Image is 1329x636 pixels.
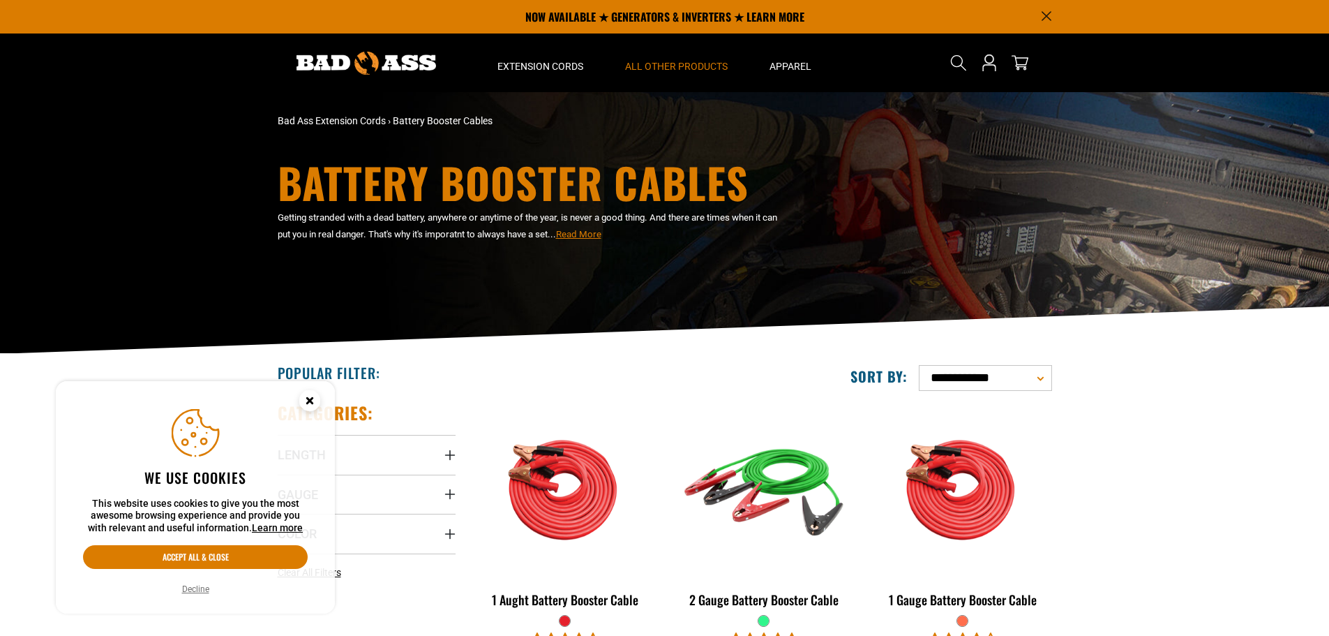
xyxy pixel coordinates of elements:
[850,367,908,385] label: Sort by:
[278,114,787,128] nav: breadcrumbs
[873,593,1051,606] div: 1 Gauge Battery Booster Cable
[675,593,853,606] div: 2 Gauge Battery Booster Cable
[252,522,303,533] a: Learn more
[625,60,728,73] span: All Other Products
[278,212,777,239] span: Getting stranded with a dead battery, anywhere or anytime of the year, is never a good thing. And...
[875,409,1051,570] img: orange
[388,115,391,126] span: ›
[393,115,493,126] span: Battery Booster Cables
[83,498,308,535] p: This website uses cookies to give you the most awesome browsing experience and provide you with r...
[278,161,787,203] h1: Battery Booster Cables
[278,435,456,474] summary: Length
[56,381,335,614] aside: Cookie Consent
[278,364,380,382] h2: Popular Filter:
[497,60,583,73] span: Extension Cords
[476,402,654,614] a: features 1 Aught Battery Booster Cable
[947,52,970,74] summary: Search
[676,409,852,570] img: green
[476,34,604,92] summary: Extension Cords
[749,34,832,92] summary: Apparel
[675,402,853,614] a: green 2 Gauge Battery Booster Cable
[278,115,386,126] a: Bad Ass Extension Cords
[83,545,308,569] button: Accept all & close
[178,582,213,596] button: Decline
[477,409,653,570] img: features
[296,52,436,75] img: Bad Ass Extension Cords
[476,593,654,606] div: 1 Aught Battery Booster Cable
[83,468,308,487] h2: We use cookies
[769,60,811,73] span: Apparel
[278,514,456,553] summary: Color
[278,475,456,514] summary: Gauge
[604,34,749,92] summary: All Other Products
[556,229,601,239] span: Read More
[873,402,1051,614] a: orange 1 Gauge Battery Booster Cable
